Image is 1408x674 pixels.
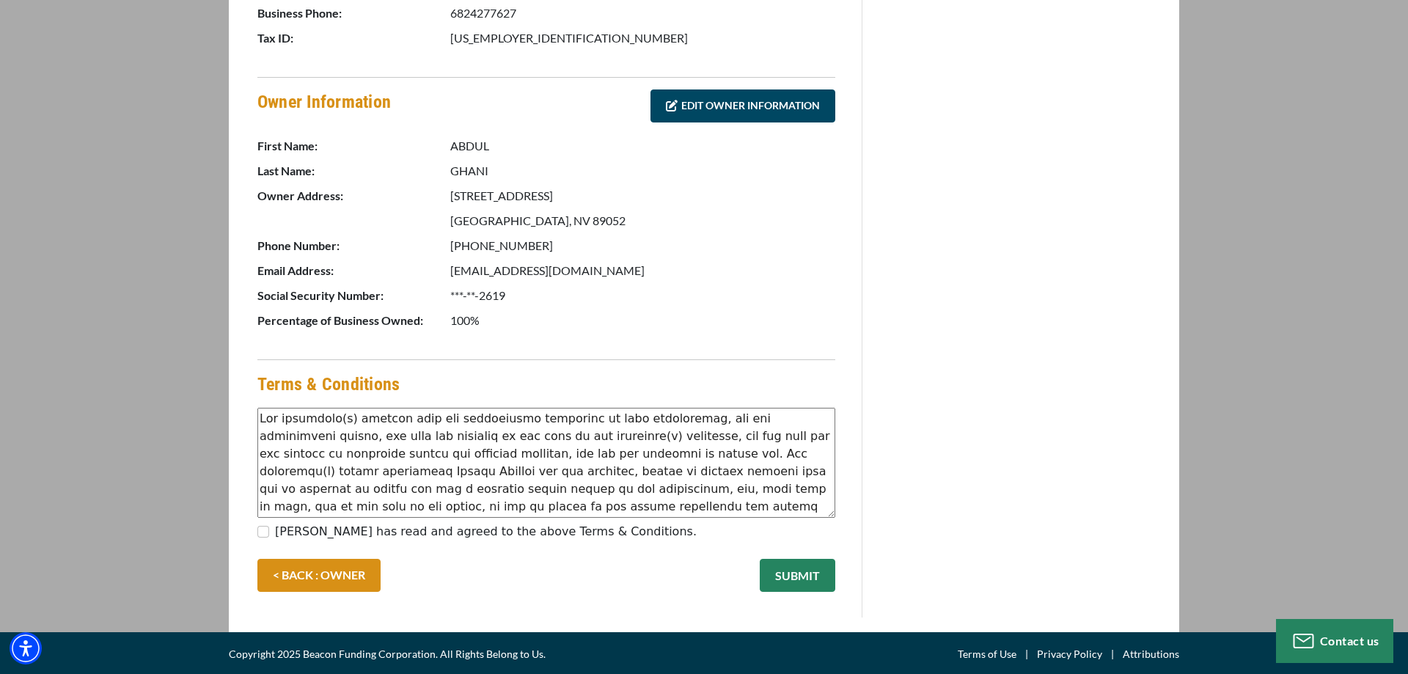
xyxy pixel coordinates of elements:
p: Phone Number: [257,237,448,254]
p: First Name: [257,137,448,155]
h4: Terms & Conditions [257,372,400,397]
p: Last Name: [257,162,448,180]
p: Owner Address: [257,187,448,205]
div: Accessibility Menu [10,632,42,664]
label: [PERSON_NAME] has read and agreed to the above Terms & Conditions. [275,523,697,541]
p: Email Address: [257,262,448,279]
span: Copyright 2025 Beacon Funding Corporation. All Rights Belong to Us. [229,645,546,663]
a: < BACK : OWNER [257,559,381,592]
p: [PHONE_NUMBER] [450,237,835,254]
p: [GEOGRAPHIC_DATA], NV 89052 [450,212,835,230]
p: 100% [450,312,835,329]
p: Business Phone: [257,4,448,22]
a: Attributions [1123,645,1179,663]
p: ABDUL [450,137,835,155]
p: [EMAIL_ADDRESS][DOMAIN_NAME] [450,262,835,279]
p: 6824277627 [450,4,835,22]
button: SUBMIT [760,559,835,592]
a: Terms of Use [958,645,1016,663]
span: Contact us [1320,634,1379,648]
p: Social Security Number: [257,287,448,304]
p: Tax ID: [257,29,448,47]
p: Percentage of Business Owned: [257,312,448,329]
p: [US_EMPLOYER_IDENTIFICATION_NUMBER] [450,29,835,47]
h4: Owner Information [257,89,391,126]
span: | [1016,645,1037,663]
button: Contact us [1276,619,1393,663]
p: GHANI [450,162,835,180]
a: Privacy Policy [1037,645,1102,663]
p: [STREET_ADDRESS] [450,187,835,205]
textarea: Lor ipsumdolo(s) ametcon adip eli seddoeiusmo temporinc ut labo etdoloremag, ali eni adminimveni ... [257,408,835,518]
span: | [1102,645,1123,663]
a: EDIT OWNER INFORMATION [650,89,835,122]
